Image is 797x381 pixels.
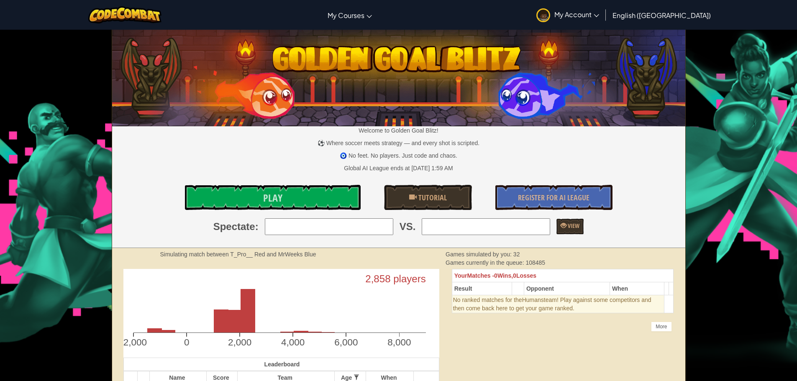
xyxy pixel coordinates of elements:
th: Opponent [524,282,610,295]
span: team! Play against some competitors and then come back here to get your game ranked. [453,297,651,312]
span: Register for AI League [518,192,589,203]
span: No ranked matches for the [453,297,522,303]
span: 32 [513,251,520,258]
span: Games simulated by you: [446,251,513,258]
text: 2,000 [228,337,251,348]
a: Tutorial [384,185,472,210]
div: Global AI League ends at [DATE] 1:59 AM [344,164,453,172]
span: VS. [400,220,416,234]
p: 🧿 No feet. No players. Just code and chaos. [112,151,685,160]
span: Games currently in the queue: [446,259,525,266]
a: My Courses [323,4,376,26]
img: Golden Goal [112,26,685,126]
span: Losses [516,272,536,279]
span: Wins, [497,272,513,279]
text: 0 [184,337,189,348]
p: ⚽ Where soccer meets strategy — and every shot is scripted. [112,139,685,147]
text: 8,000 [387,337,411,348]
strong: Simulating match between T_Pro__ Red and MrWeeks Blue [160,251,316,258]
span: My Account [554,10,599,19]
span: Matches - [467,272,495,279]
span: Tutorial [417,192,447,203]
a: My Account [532,2,603,28]
span: My Courses [328,11,364,20]
span: 108485 [525,259,545,266]
td: Humans [452,295,664,313]
span: Leaderboard [264,361,300,368]
text: 2,858 players [365,273,426,284]
text: 6,000 [334,337,358,348]
span: Your [454,272,467,279]
span: Spectate [213,220,255,234]
a: Register for AI League [495,185,612,210]
text: -2,000 [120,337,147,348]
div: More [651,322,671,332]
th: 0 0 [452,269,674,282]
img: avatar [536,8,550,22]
span: English ([GEOGRAPHIC_DATA]) [612,11,711,20]
span: View [566,222,579,230]
span: : [255,220,259,234]
th: Result [452,282,512,295]
p: Welcome to Golden Goal Blitz! [112,126,685,135]
img: CodeCombat logo [88,6,161,23]
text: 4,000 [281,337,305,348]
span: Play [263,191,282,205]
th: When [610,282,664,295]
a: English ([GEOGRAPHIC_DATA]) [608,4,715,26]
